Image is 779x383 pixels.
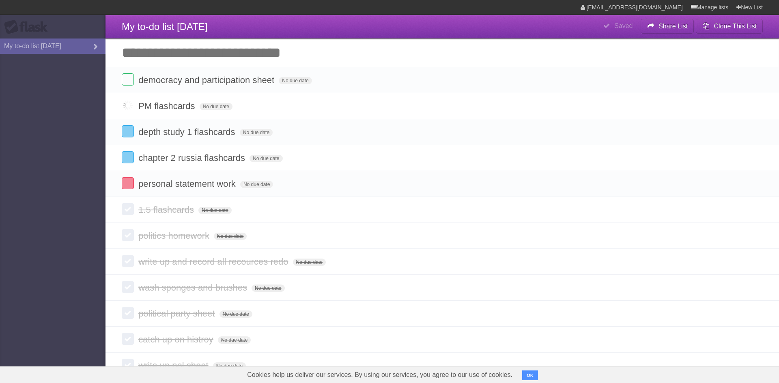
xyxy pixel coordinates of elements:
[138,127,237,137] span: depth study 1 flashcards
[138,101,197,111] span: PM flashcards
[138,153,247,163] span: chapter 2 russia flashcards
[240,129,273,136] span: No due date
[200,103,232,110] span: No due date
[138,334,215,344] span: catch up on histroy
[122,281,134,293] label: Done
[138,179,238,189] span: personal statement work
[213,362,246,370] span: No due date
[714,23,757,30] b: Clone This List
[696,19,763,34] button: Clone This List
[122,333,134,345] label: Done
[122,125,134,137] label: Done
[4,20,53,34] div: Flask
[122,307,134,319] label: Done
[614,22,633,29] b: Saved
[122,73,134,86] label: Done
[122,99,134,111] label: Done
[138,231,211,241] span: politics homework
[198,207,231,214] span: No due date
[293,259,326,266] span: No due date
[279,77,312,84] span: No due date
[239,367,521,383] span: Cookies help us deliver our services. By using our services, you agree to our use of cookies.
[252,285,284,292] span: No due date
[138,308,217,319] span: political party sheet
[122,255,134,267] label: Done
[122,203,134,215] label: Done
[219,310,252,318] span: No due date
[641,19,694,34] button: Share List
[122,151,134,163] label: Done
[138,360,210,370] span: write up pol sheet
[138,205,196,215] span: 1.5 flashcards
[250,155,282,162] span: No due date
[122,21,208,32] span: My to-do list [DATE]
[122,359,134,371] label: Done
[138,75,276,85] span: democracy and participation sheet
[122,177,134,189] label: Done
[138,257,290,267] span: write up and record all recources redo
[218,336,251,344] span: No due date
[214,233,247,240] span: No due date
[122,229,134,241] label: Done
[138,282,249,293] span: wash sponges and brushes
[240,181,273,188] span: No due date
[522,370,538,380] button: OK
[658,23,688,30] b: Share List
